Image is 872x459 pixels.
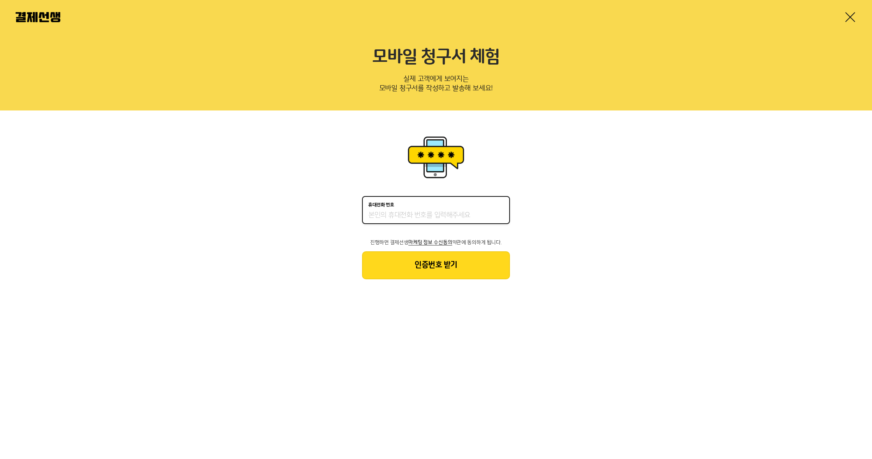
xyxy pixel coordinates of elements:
button: 인증번호 받기 [362,251,510,279]
input: 휴대전화 번호 [368,211,504,220]
p: 실제 고객에게 보여지는 모바일 청구서를 작성하고 발송해 보세요! [16,72,856,98]
img: 결제선생 [16,12,60,22]
img: 휴대폰인증 이미지 [405,134,467,180]
p: 진행하면 결제선생 약관에 동의하게 됩니다. [362,240,510,245]
h2: 모바일 청구서 체험 [16,47,856,68]
span: 마케팅 정보 수신동의 [408,240,452,245]
p: 휴대전화 번호 [368,202,394,208]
